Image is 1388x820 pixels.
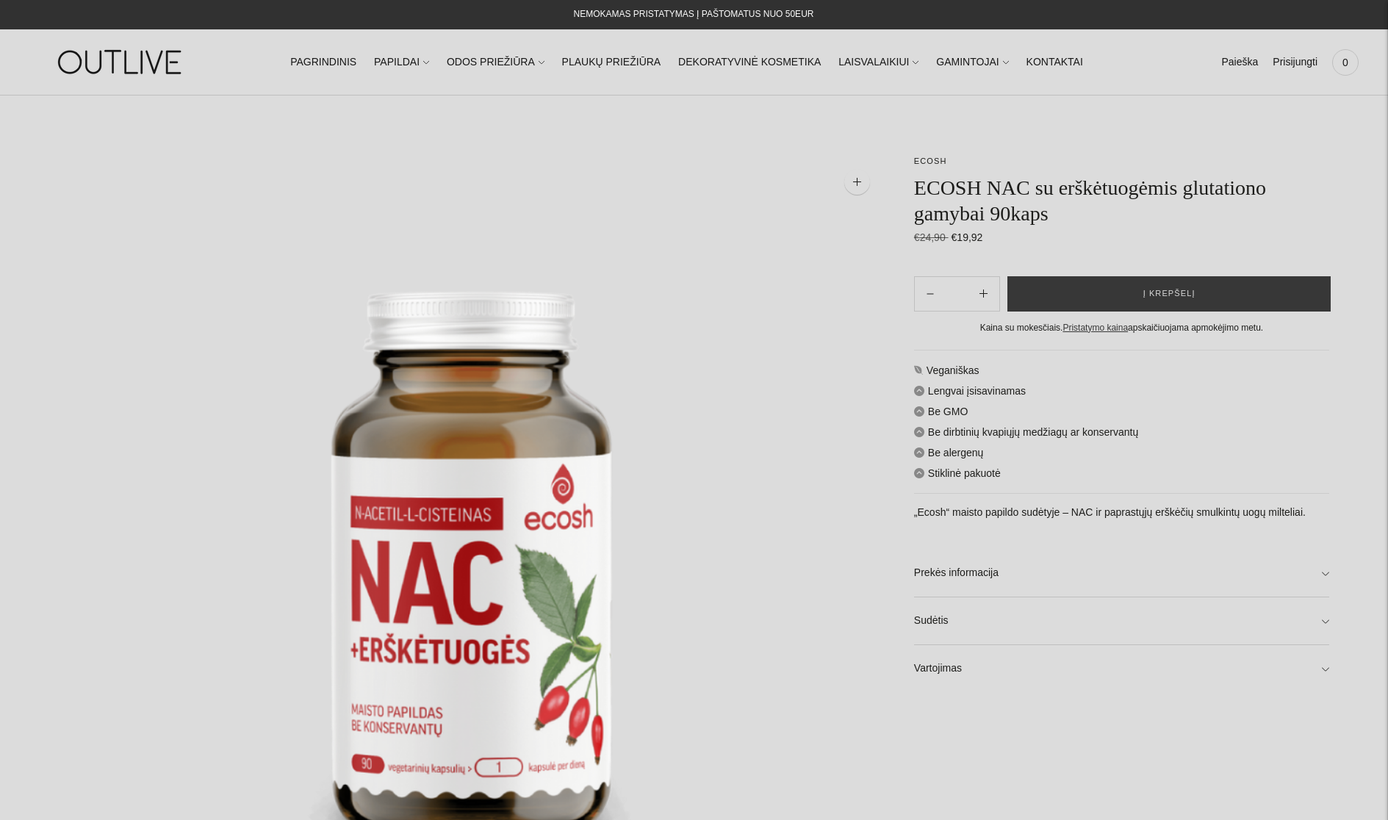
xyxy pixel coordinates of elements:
div: NEMOKAMAS PRISTATYMAS Į PAŠTOMATUS NUO 50EUR [574,6,814,24]
a: Vartojimas [914,645,1329,692]
h1: ECOSH NAC su erškėtuogėmis glutationo gamybai 90kaps [914,175,1329,226]
div: Kaina su mokesčiais. apskaičiuojama apmokėjimo metu. [914,320,1329,336]
span: 0 [1335,52,1356,73]
img: OUTLIVE [29,37,213,87]
a: GAMINTOJAI [936,46,1008,79]
a: Pristatymo kaina [1062,323,1128,333]
span: €19,92 [952,231,983,243]
button: Į krepšelį [1007,276,1331,312]
a: Sudėtis [914,597,1329,644]
a: ODOS PRIEŽIŪRA [447,46,544,79]
div: Veganiškas Lengvai įsisavinamas Be GMO Be dirbtinių kvapiųjų medžiagų ar konservantų Be alergenų ... [914,350,1329,692]
a: Paieška [1221,46,1258,79]
span: Į krepšelį [1143,287,1195,301]
a: Prisijungti [1273,46,1317,79]
a: KONTAKTAI [1026,46,1083,79]
a: PAPILDAI [374,46,429,79]
a: 0 [1332,46,1359,79]
a: Prekės informacija [914,550,1329,597]
input: Product quantity [946,283,968,304]
a: DEKORATYVINĖ KOSMETIKA [678,46,821,79]
a: LAISVALAIKIUI [838,46,918,79]
a: PAGRINDINIS [290,46,356,79]
p: „Ecosh“ maisto papildo sudėtyje – NAC ir paprastųjų erškėčių smulkintų uogų milteliai. [914,504,1329,539]
button: Add product quantity [915,276,946,312]
button: Subtract product quantity [968,276,999,312]
a: ECOSH [914,157,947,165]
a: PLAUKŲ PRIEŽIŪRA [562,46,661,79]
s: €24,90 [914,231,949,243]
